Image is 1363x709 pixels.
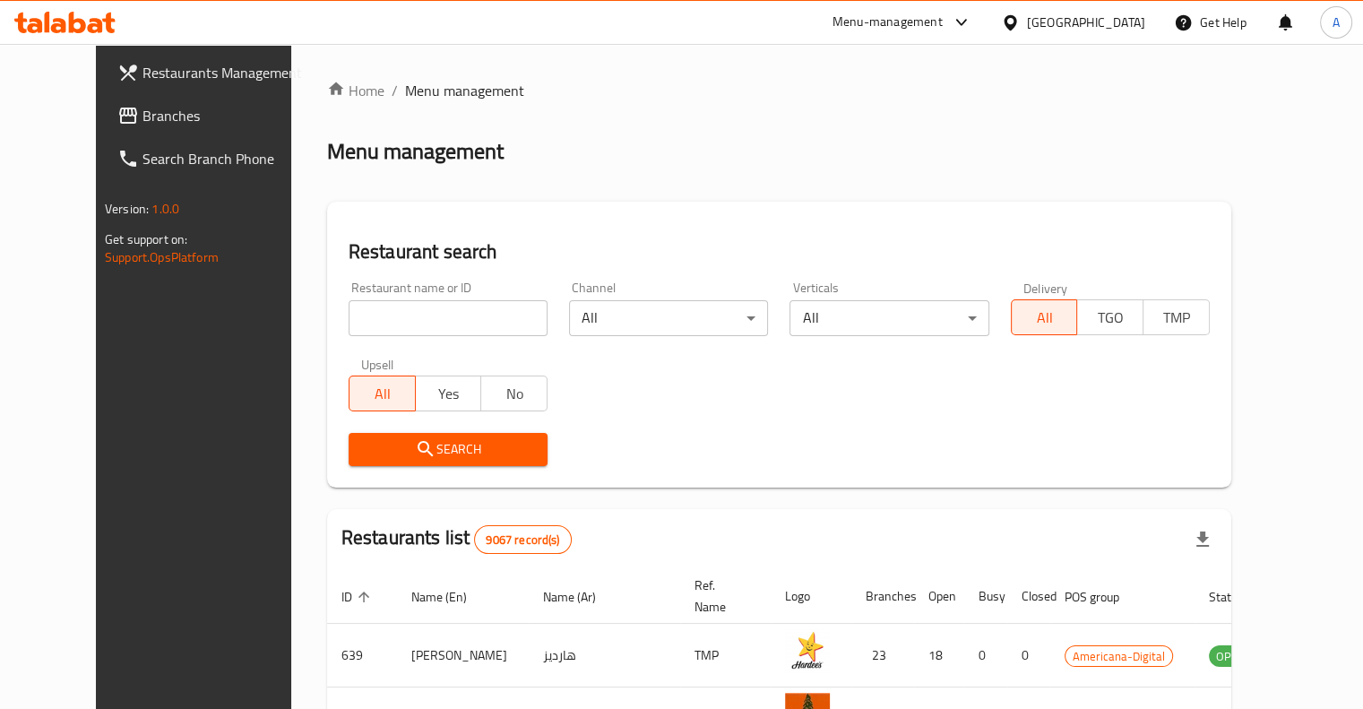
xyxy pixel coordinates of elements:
[1151,305,1203,331] span: TMP
[103,137,323,180] a: Search Branch Phone
[1209,645,1253,667] div: OPEN
[789,300,988,336] div: All
[1209,646,1253,667] span: OPEN
[397,624,529,687] td: [PERSON_NAME]
[529,624,680,687] td: هارديز
[341,524,572,554] h2: Restaurants list
[1027,13,1145,32] div: [GEOGRAPHIC_DATA]
[914,624,964,687] td: 18
[964,569,1007,624] th: Busy
[341,586,375,608] span: ID
[1007,624,1050,687] td: 0
[1023,281,1068,294] label: Delivery
[1143,299,1210,335] button: TMP
[543,586,619,608] span: Name (Ar)
[361,358,394,370] label: Upsell
[1076,299,1143,335] button: TGO
[415,376,482,411] button: Yes
[327,137,504,166] h2: Menu management
[411,586,490,608] span: Name (En)
[480,376,548,411] button: No
[475,532,570,549] span: 9067 record(s)
[694,575,749,618] span: Ref. Name
[105,246,219,269] a: Support.OpsPlatform
[1065,586,1143,608] span: POS group
[569,300,768,336] div: All
[103,94,323,137] a: Branches
[1181,518,1224,561] div: Export file
[357,381,409,407] span: All
[1209,586,1267,608] span: Status
[327,80,1231,101] nav: breadcrumb
[349,433,548,466] button: Search
[405,80,524,101] span: Menu management
[832,12,943,33] div: Menu-management
[1019,305,1071,331] span: All
[680,624,771,687] td: TMP
[1065,646,1172,667] span: Americana-Digital
[142,62,309,83] span: Restaurants Management
[474,525,571,554] div: Total records count
[1333,13,1340,32] span: A
[771,569,851,624] th: Logo
[363,438,533,461] span: Search
[488,381,540,407] span: No
[142,148,309,169] span: Search Branch Phone
[851,569,914,624] th: Branches
[327,624,397,687] td: 639
[914,569,964,624] th: Open
[327,80,384,101] a: Home
[103,51,323,94] a: Restaurants Management
[1084,305,1136,331] span: TGO
[392,80,398,101] li: /
[349,238,1210,265] h2: Restaurant search
[349,376,416,411] button: All
[1011,299,1078,335] button: All
[349,300,548,336] input: Search for restaurant name or ID..
[1007,569,1050,624] th: Closed
[142,105,309,126] span: Branches
[105,197,149,220] span: Version:
[785,629,830,674] img: Hardee's
[105,228,187,251] span: Get support on:
[423,381,475,407] span: Yes
[964,624,1007,687] td: 0
[151,197,179,220] span: 1.0.0
[851,624,914,687] td: 23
